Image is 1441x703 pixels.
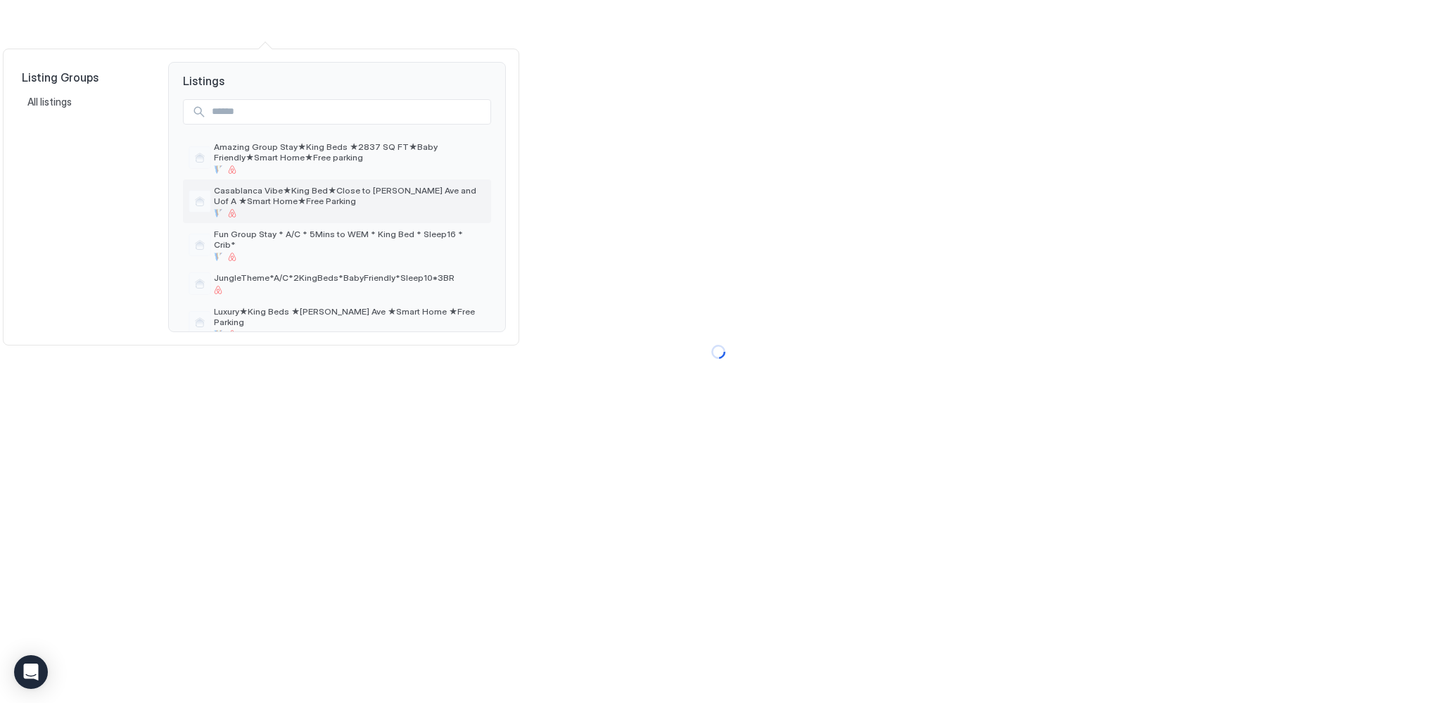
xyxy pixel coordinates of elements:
span: Listings [169,63,505,88]
span: JungleTheme*A/C*2KingBeds*BabyFriendly*Sleep10*3BR [214,272,485,283]
div: Open Intercom Messenger [14,655,48,689]
span: Amazing Group Stay★King Beds ★2837 SQ FT★Baby Friendly★Smart Home★Free parking [214,141,485,163]
input: Input Field [206,100,490,124]
span: Listing Groups [22,70,146,84]
span: Luxury★King Beds ★[PERSON_NAME] Ave ★Smart Home ★Free Parking [214,306,485,327]
span: All listings [27,96,74,108]
span: Casablanca Vibe★King Bed★Close to [PERSON_NAME] Ave and Uof A ★Smart Home★Free Parking [214,185,485,206]
span: Fun Group Stay * A/C * 5Mins to WEM * King Bed * Sleep16 * Crib* [214,229,485,250]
